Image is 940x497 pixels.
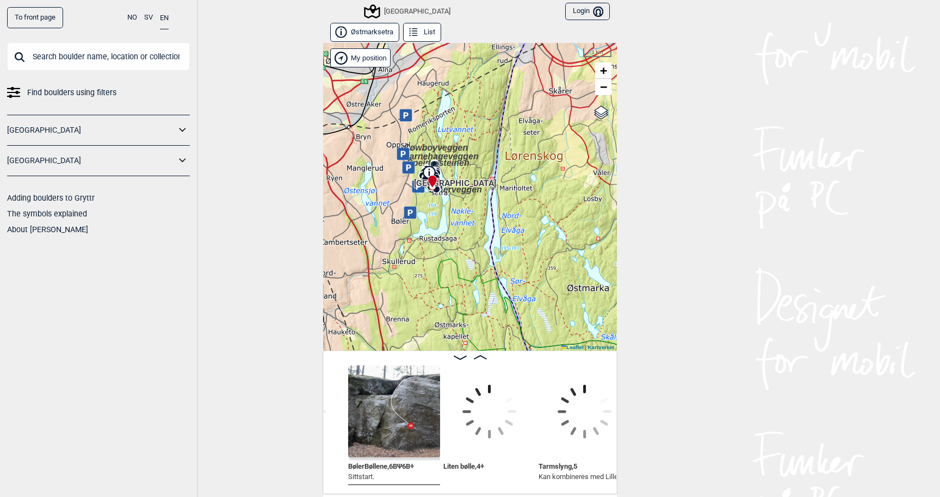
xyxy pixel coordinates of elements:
[595,63,611,79] a: Zoom in
[600,64,607,77] span: +
[7,153,176,169] a: [GEOGRAPHIC_DATA]
[407,158,469,167] span: Speidersteinen
[7,225,88,234] a: About [PERSON_NAME]
[366,5,450,18] div: [GEOGRAPHIC_DATA]
[144,7,153,28] button: SV
[404,143,468,152] span: Cowboyveggen
[7,85,190,101] a: Find boulders using filters
[595,79,611,95] a: Zoom out
[591,101,611,125] a: Layers
[27,85,116,101] span: Find boulders using filters
[588,344,614,350] a: Kartverket
[403,152,479,161] span: Barnehageveggen
[585,344,586,350] span: |
[443,460,484,470] span: Liten bølle , 4+
[561,344,584,350] a: Leaflet
[330,48,391,67] div: Show my position
[452,167,458,173] div: [GEOGRAPHIC_DATA]
[160,7,169,29] button: EN
[7,209,87,218] a: The symbols explained
[127,7,137,28] button: NO
[565,3,610,21] button: Login
[583,48,611,57] div: 1 km
[403,23,441,42] button: List
[539,471,623,482] p: Kan kombineres med Lille b
[407,157,413,163] div: Speidersteinen
[7,7,63,28] a: To front page
[403,150,410,157] div: Barnehageveggen
[348,365,440,457] img: Boler Bollene 200322
[7,122,176,138] a: [GEOGRAPHIC_DATA]
[539,460,577,470] span: Tarmslyng , 5
[348,471,414,482] p: Sittstart.
[7,194,95,202] a: Adding boulders to Gryttr
[600,80,607,94] span: −
[7,42,190,71] input: Search boulder name, location or collection
[404,141,410,148] div: Cowboyveggen
[429,185,482,194] span: Bølerveggen
[330,23,399,42] button: Østmarksetra
[348,460,414,470] span: BølerBøllene , 6B Ψ 6B+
